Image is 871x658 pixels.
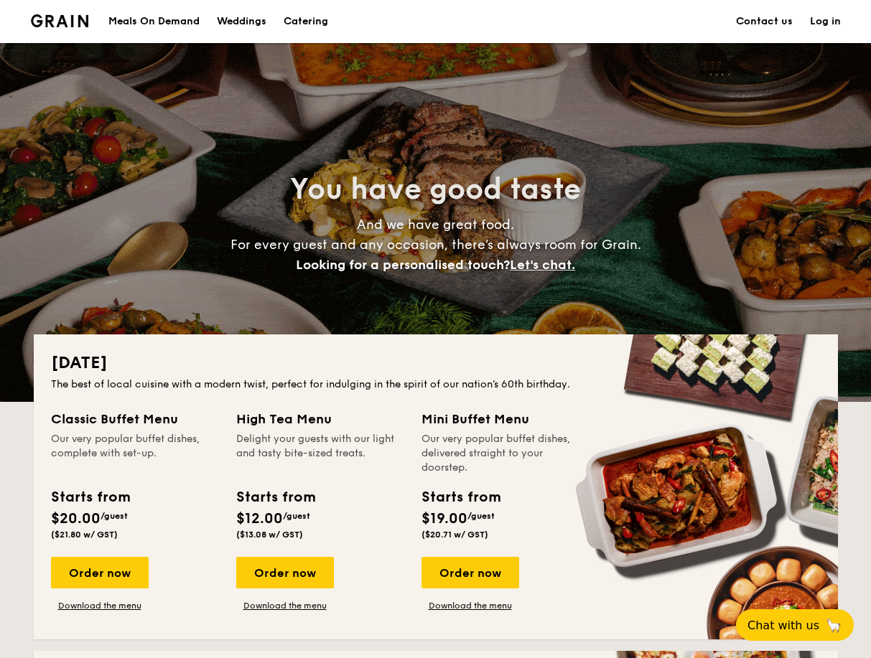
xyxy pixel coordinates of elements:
span: 🦙 [825,617,842,634]
a: Logotype [31,14,89,27]
div: Order now [51,557,149,588]
span: Chat with us [747,619,819,632]
span: /guest [283,511,310,521]
img: Grain [31,14,89,27]
div: Our very popular buffet dishes, complete with set-up. [51,432,219,475]
span: $19.00 [421,510,467,527]
span: ($13.08 w/ GST) [236,530,303,540]
div: Delight your guests with our light and tasty bite-sized treats. [236,432,404,475]
span: /guest [467,511,495,521]
div: High Tea Menu [236,409,404,429]
div: Order now [421,557,519,588]
span: $20.00 [51,510,101,527]
div: Starts from [51,487,129,508]
h2: [DATE] [51,352,821,375]
button: Chat with us🦙 [736,609,854,641]
div: Starts from [421,487,500,508]
a: Download the menu [421,600,519,611]
div: The best of local cuisine with a modern twist, perfect for indulging in the spirit of our nation’... [51,377,821,392]
span: $12.00 [236,510,283,527]
a: Download the menu [51,600,149,611]
div: Starts from [236,487,315,508]
div: Our very popular buffet dishes, delivered straight to your doorstep. [421,432,590,475]
span: ($20.71 w/ GST) [421,530,488,540]
span: ($21.80 w/ GST) [51,530,118,540]
div: Classic Buffet Menu [51,409,219,429]
div: Order now [236,557,334,588]
div: Mini Buffet Menu [421,409,590,429]
span: Let's chat. [510,257,575,273]
span: /guest [101,511,128,521]
a: Download the menu [236,600,334,611]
